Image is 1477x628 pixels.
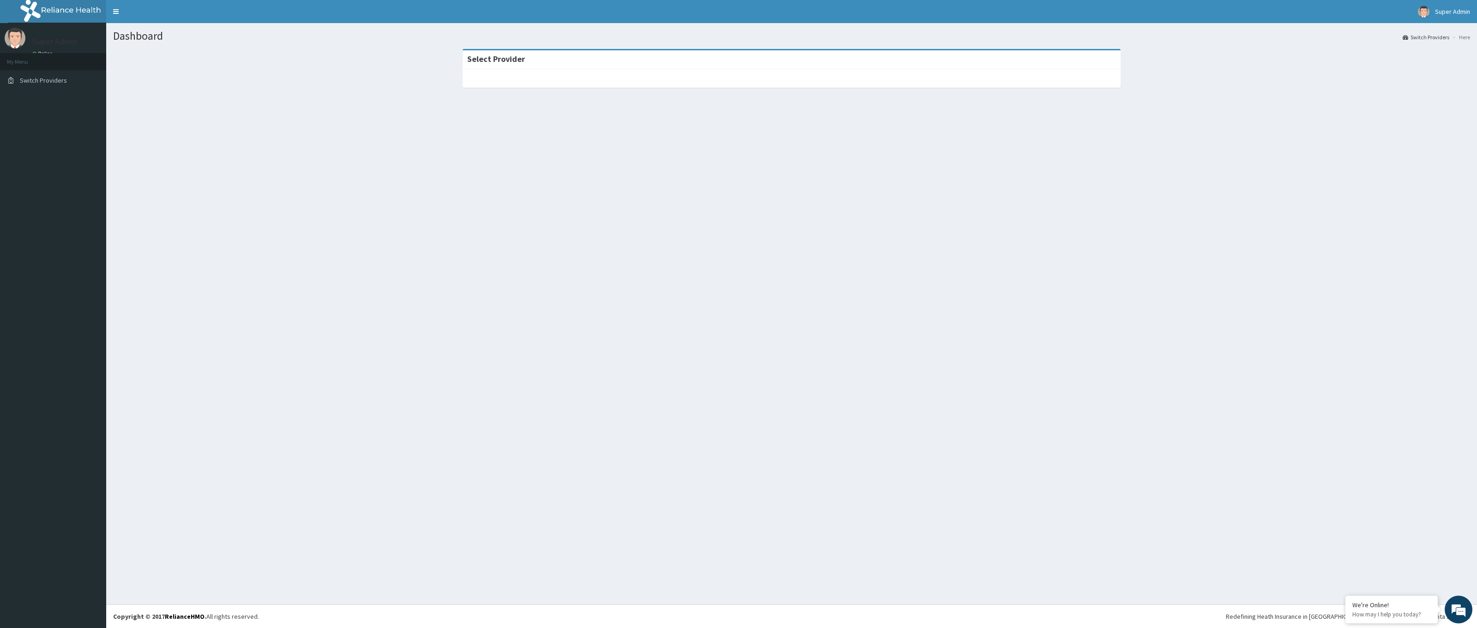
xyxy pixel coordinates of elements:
li: Here [1450,33,1470,41]
span: Super Admin [1435,7,1470,16]
a: Switch Providers [1403,33,1449,41]
a: Online [32,50,54,57]
img: User Image [5,28,25,48]
h1: Dashboard [113,30,1470,42]
div: Redefining Heath Insurance in [GEOGRAPHIC_DATA] using Telemedicine and Data Science! [1226,612,1470,621]
span: Switch Providers [20,76,67,85]
footer: All rights reserved. [106,604,1477,628]
img: User Image [1418,6,1429,18]
a: RelianceHMO [165,612,205,621]
strong: Copyright © 2017 . [113,612,206,621]
div: We're Online! [1352,601,1431,609]
p: Super Admin [32,37,77,46]
strong: Select Provider [467,54,525,64]
p: How may I help you today? [1352,610,1431,618]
